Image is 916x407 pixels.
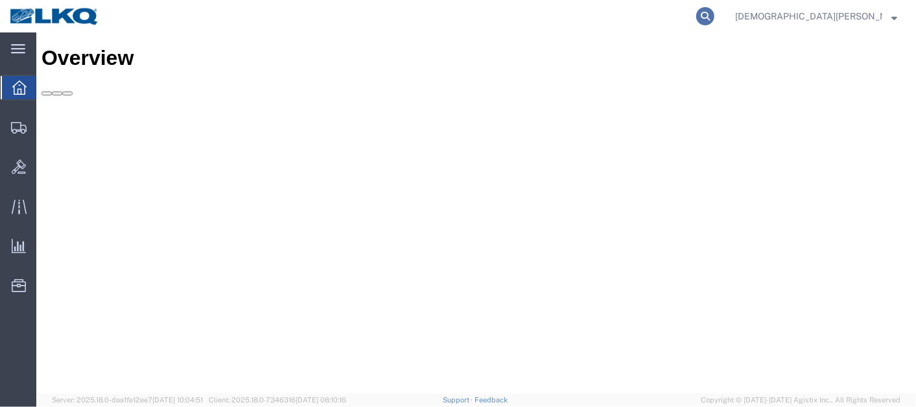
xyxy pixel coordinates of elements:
[701,395,900,406] span: Copyright © [DATE]-[DATE] Agistix Inc., All Rights Reserved
[734,8,898,24] button: [DEMOGRAPHIC_DATA][PERSON_NAME]
[36,32,916,393] iframe: FS Legacy Container
[475,396,508,404] a: Feedback
[209,396,346,404] span: Client: 2025.18.0-7346316
[296,396,346,404] span: [DATE] 08:10:16
[152,396,203,404] span: [DATE] 10:04:51
[9,6,100,26] img: logo
[735,9,882,23] span: Kristen Lund
[52,396,203,404] span: Server: 2025.18.0-daa1fe12ee7
[443,396,475,404] a: Support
